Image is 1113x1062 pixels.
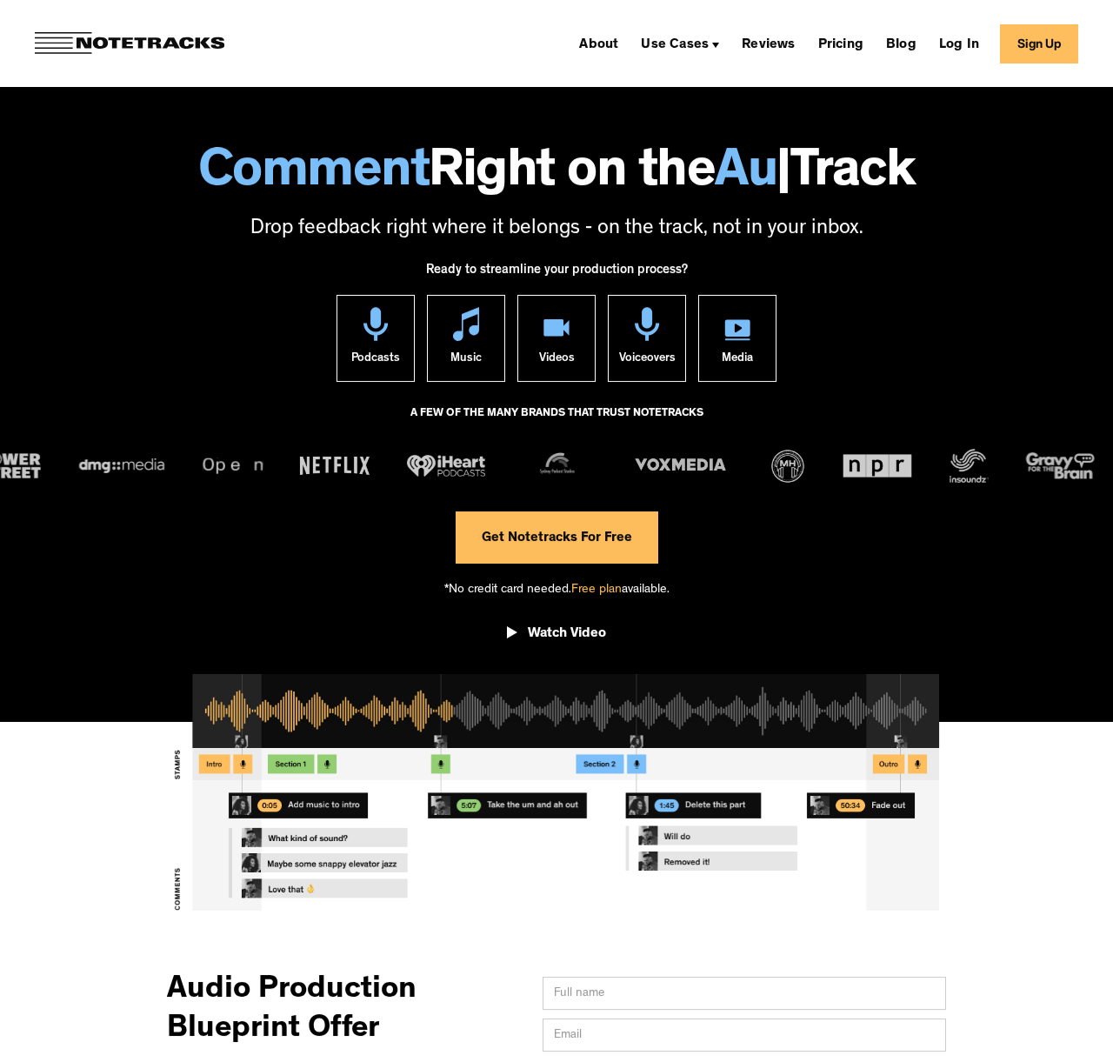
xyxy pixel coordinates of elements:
span: Free plan [571,584,622,597]
span: | [776,148,790,202]
div: Ready to streamline your production process? [426,253,688,295]
a: Music [427,295,505,382]
div: Watch Video [528,625,606,643]
h1: Right on the Track [17,148,1096,202]
a: Sign Up [1000,24,1078,63]
h3: Audio Production Blueprint Offer [167,955,456,1051]
input: Email [543,1019,946,1052]
div: Music [450,341,482,381]
div: Use Cases [641,38,709,52]
a: Reviews [735,30,802,57]
a: Get Notetracks For Free [456,511,658,564]
div: Voiceovers [619,341,676,381]
a: Voiceovers [608,295,686,382]
a: Media [698,295,776,382]
div: Use Cases [634,30,726,57]
div: Videos [539,341,575,381]
div: Podcasts [351,341,400,381]
div: *No credit card needed. available. [444,564,670,613]
a: Podcasts [337,295,415,382]
a: Videos [517,295,596,382]
div: Media [722,341,753,381]
a: open lightbox [507,612,606,661]
input: Full name [543,977,946,1010]
p: Drop feedback right where it belongs - on the track, not in your inbox. [17,215,1096,244]
span: Comment [198,148,430,202]
a: Pricing [811,30,870,57]
a: Log In [932,30,986,57]
a: Blog [879,30,923,57]
a: About [572,30,625,57]
div: A FEW OF THE MANY BRANDS THAT TRUST NOTETRACKS [410,399,703,446]
span: Au [715,148,776,202]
